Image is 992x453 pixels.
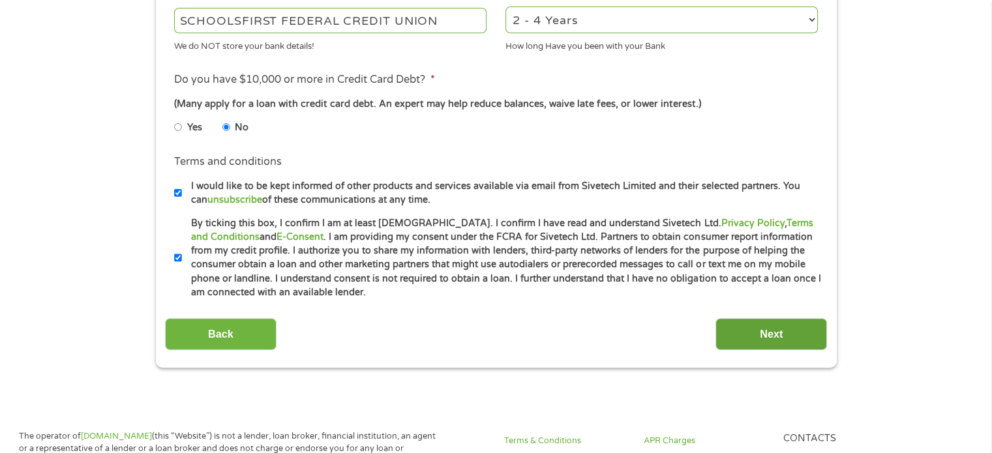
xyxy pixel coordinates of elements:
[182,216,822,300] label: By ticking this box, I confirm I am at least [DEMOGRAPHIC_DATA]. I confirm I have read and unders...
[783,433,907,445] h4: Contacts
[187,121,202,135] label: Yes
[81,431,152,441] a: [DOMAIN_NAME]
[644,435,768,447] a: APR Charges
[235,121,248,135] label: No
[174,35,487,53] div: We do NOT store your bank details!
[505,35,818,53] div: How long Have you been with your Bank
[174,97,817,111] div: (Many apply for a loan with credit card debt. An expert may help reduce balances, waive late fees...
[504,435,628,447] a: Terms & Conditions
[277,231,323,242] a: E-Consent
[191,218,813,242] a: Terms and Conditions
[174,155,282,169] label: Terms and conditions
[207,194,262,205] a: unsubscribe
[165,318,277,350] input: Back
[721,218,784,229] a: Privacy Policy
[174,73,434,87] label: Do you have $10,000 or more in Credit Card Debt?
[182,179,822,207] label: I would like to be kept informed of other products and services available via email from Sivetech...
[715,318,827,350] input: Next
